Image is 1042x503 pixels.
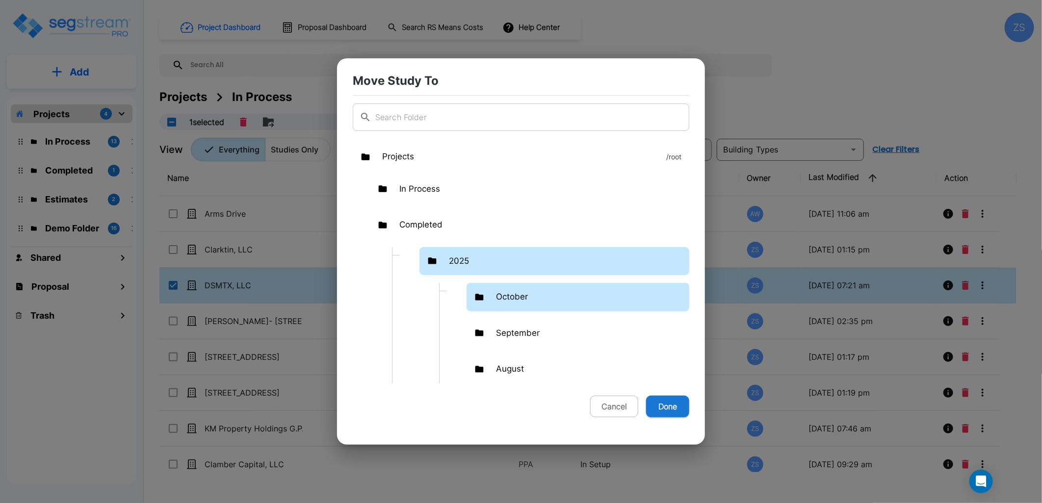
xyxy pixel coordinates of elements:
p: 2025 [449,255,469,268]
p: /root [666,151,681,162]
p: Projects [382,151,414,163]
button: Done [646,396,689,417]
p: October [496,291,528,303]
p: September [496,327,540,340]
input: Search Folder [375,103,689,131]
div: Open Intercom Messenger [969,470,993,493]
p: August [496,363,524,376]
p: Move Study To [353,74,689,87]
button: Cancel [590,396,638,417]
p: Completed [399,219,443,231]
p: In Process [399,183,440,196]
